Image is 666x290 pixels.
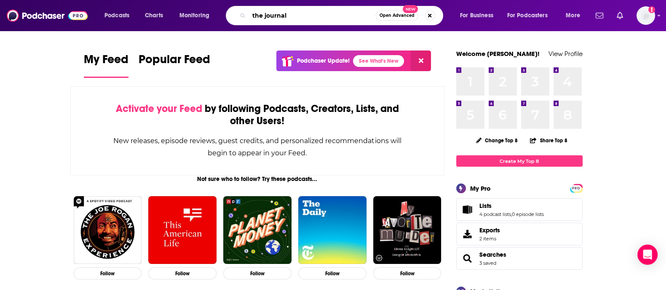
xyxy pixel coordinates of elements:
[479,211,511,217] a: 4 podcast lists
[479,202,544,210] a: Lists
[502,9,560,22] button: open menu
[479,226,500,234] span: Exports
[511,211,512,217] span: ,
[74,196,142,264] img: The Joe Rogan Experience
[460,10,493,21] span: For Business
[223,196,292,264] img: Planet Money
[249,9,376,22] input: Search podcasts, credits, & more...
[403,5,418,13] span: New
[84,52,128,72] span: My Feed
[116,102,202,115] span: Activate your Feed
[479,251,506,258] a: Searches
[454,9,504,22] button: open menu
[380,13,415,18] span: Open Advanced
[113,135,402,159] div: New releases, episode reviews, guest credits, and personalized recommendations will begin to appe...
[104,10,129,21] span: Podcasts
[456,50,540,58] a: Welcome [PERSON_NAME]!
[84,52,128,78] a: My Feed
[74,267,142,279] button: Follow
[456,223,583,245] a: Exports
[530,132,567,149] button: Share Top 8
[223,267,292,279] button: Follow
[571,185,581,192] span: PRO
[613,8,626,23] a: Show notifications dropdown
[456,247,583,270] span: Searches
[637,245,658,265] div: Open Intercom Messenger
[459,204,476,216] a: Lists
[512,211,544,217] a: 0 episode lists
[459,228,476,240] span: Exports
[139,52,210,72] span: Popular Feed
[373,196,441,264] img: My Favorite Murder with Karen Kilgariff and Georgia Hardstark
[148,196,217,264] img: This American Life
[637,6,655,25] button: Show profile menu
[174,9,220,22] button: open menu
[637,6,655,25] span: Logged in as Kwall
[637,6,655,25] img: User Profile
[145,10,163,21] span: Charts
[376,11,418,21] button: Open AdvancedNew
[479,236,500,242] span: 2 items
[566,10,580,21] span: More
[297,57,350,64] p: Podchaser Update!
[139,52,210,78] a: Popular Feed
[479,202,492,210] span: Lists
[560,9,591,22] button: open menu
[148,267,217,279] button: Follow
[234,6,451,25] div: Search podcasts, credits, & more...
[459,253,476,264] a: Searches
[648,6,655,13] svg: Add a profile image
[592,8,607,23] a: Show notifications dropdown
[99,9,140,22] button: open menu
[179,10,209,21] span: Monitoring
[70,176,445,183] div: Not sure who to follow? Try these podcasts...
[373,267,441,279] button: Follow
[353,55,404,67] a: See What's New
[456,155,583,167] a: Create My Top 8
[471,135,523,146] button: Change Top 8
[548,50,583,58] a: View Profile
[571,185,581,191] a: PRO
[456,198,583,221] span: Lists
[113,103,402,127] div: by following Podcasts, Creators, Lists, and other Users!
[298,267,366,279] button: Follow
[470,184,491,192] div: My Pro
[507,10,548,21] span: For Podcasters
[139,9,168,22] a: Charts
[479,260,496,266] a: 3 saved
[298,196,366,264] img: The Daily
[7,8,88,24] img: Podchaser - Follow, Share and Rate Podcasts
